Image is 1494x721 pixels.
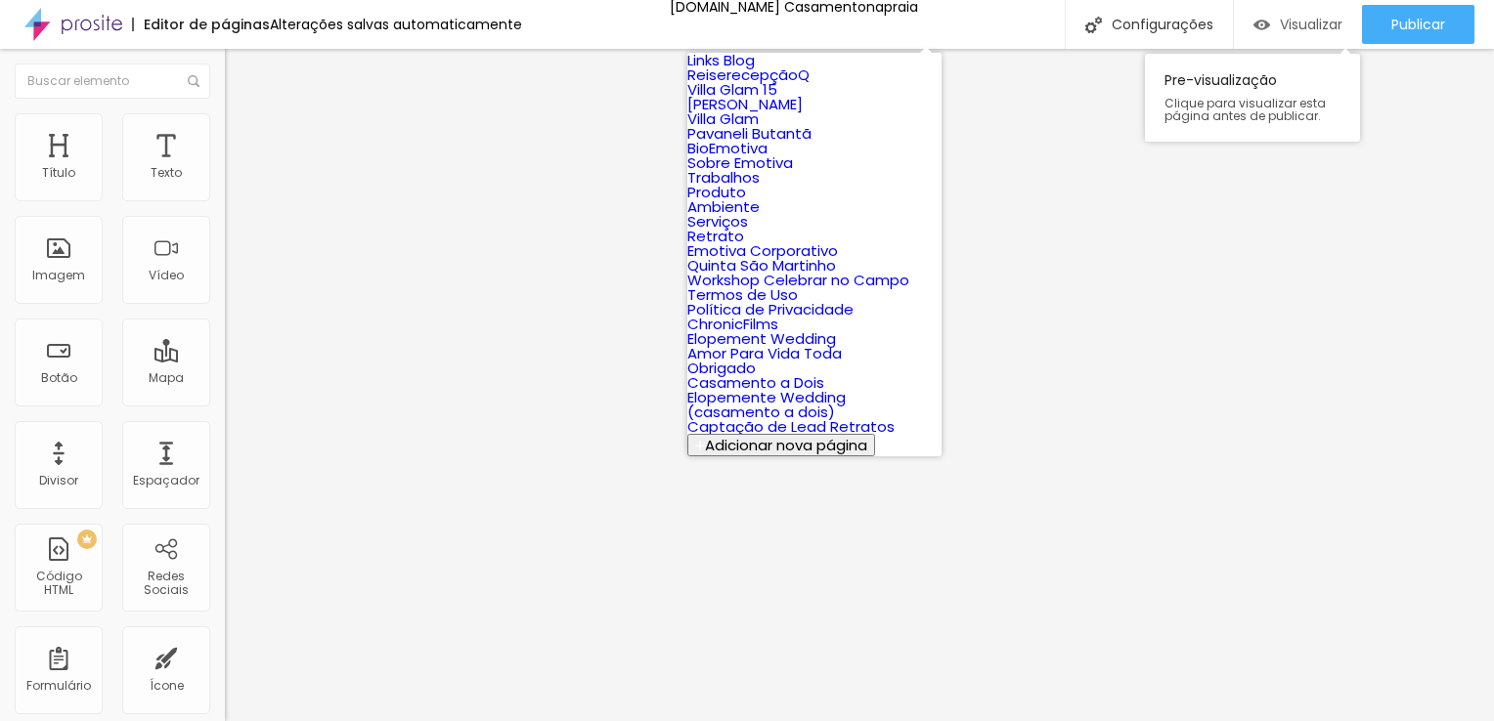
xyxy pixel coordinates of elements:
a: Sobre Emotiva [687,152,793,173]
a: Villa Glam [687,108,759,129]
div: Alterações salvas automaticamente [270,18,522,31]
a: Elopement Wedding [687,328,836,349]
span: Adicionar nova página [705,435,867,455]
div: Divisor [39,474,78,488]
div: Formulário [26,679,91,693]
a: Obrigado [687,358,756,378]
a: Serviços [687,211,748,232]
a: Retrato [687,226,744,246]
a: Termos de Uso [687,284,798,305]
button: Visualizar [1234,5,1362,44]
div: Editor de páginas [132,18,270,31]
a: Casamento a Dois [687,372,824,393]
div: Ícone [150,679,184,693]
a: Links Blog [687,50,755,70]
div: Vídeo [149,269,184,282]
img: view-1.svg [1253,17,1270,33]
div: Texto [151,166,182,180]
a: Villa Glam 15 [687,79,777,100]
div: Botão [41,371,77,385]
div: Mapa [149,371,184,385]
a: Ambiente [687,196,760,217]
div: Código HTML [20,570,97,598]
a: ReiserecepçãoQ [687,64,810,85]
div: Imagem [32,269,85,282]
a: BioEmotiva [687,138,768,158]
div: Espaçador [133,474,199,488]
a: Workshop Celebrar no Campo [687,270,909,290]
button: Publicar [1362,5,1474,44]
a: Amor Para Vida Toda [687,343,842,363]
span: Visualizar [1280,17,1342,32]
div: Pre-visualização [1145,54,1360,142]
span: Publicar [1391,17,1445,32]
a: Emotiva Corporativo [687,240,838,261]
a: Captação de Lead Retratos [687,416,895,437]
a: Produto [687,182,746,202]
img: Icone [1085,17,1102,33]
a: Pavaneli Butantã [687,123,812,144]
a: Política de Privacidade [687,299,854,319]
img: Icone [188,75,199,87]
div: Título [42,166,75,180]
a: [PERSON_NAME] [687,94,803,114]
a: Quinta São Martinho [687,255,836,276]
div: Redes Sociais [127,570,204,598]
input: Buscar elemento [15,64,210,99]
a: Elopemente Wedding (casamento a dois) [687,387,846,422]
a: Trabalhos [687,167,760,188]
a: ChronicFilms [687,314,778,334]
button: Adicionar nova página [687,434,875,456]
span: Clique para visualizar esta página antes de publicar. [1164,97,1340,122]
